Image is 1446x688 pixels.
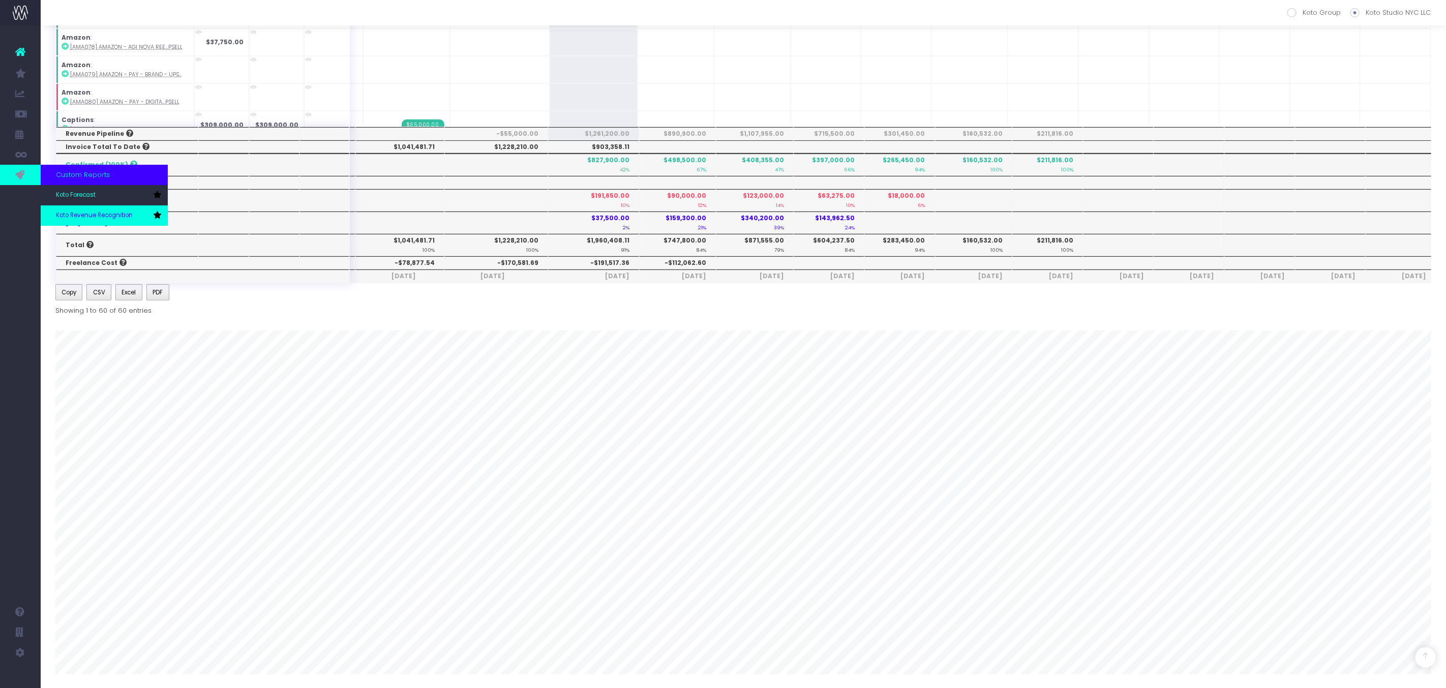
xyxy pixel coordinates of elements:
th: $498,500.00 [639,154,716,176]
th: $143,962.50 [794,212,864,234]
small: 67% [697,165,706,173]
th: $1,107,955.00 [716,127,793,140]
th: $604,237.50 [794,234,864,256]
strong: Captions [62,115,94,124]
strong: $309,000.00 [200,121,244,129]
abbr: [AMA080] Amazon - Pay - Digital - Upsell [70,98,179,106]
span: [DATE] [804,272,855,281]
th: $160,532.00 [935,154,1012,176]
span: [DATE] [875,272,925,281]
th: $191,650.00 [548,189,639,212]
small: 39% [774,223,784,231]
th: $211,816.00 [1012,234,1083,256]
small: 100% [423,245,435,253]
th: Revenue Pipeline [56,127,199,140]
th: Confirmed (100%) [56,154,199,176]
th: -$191,517.36 [548,256,639,270]
th: $340,200.00 [716,212,793,234]
small: 10% [621,200,629,208]
th: -$55,000.00 [444,127,548,140]
span: [DATE] [365,272,416,281]
th: $1,960,408.11 [548,234,639,256]
th: $408,355.00 [716,154,793,176]
button: Copy [55,284,83,301]
strong: $37,750.00 [206,38,244,46]
small: 100% [1061,165,1073,173]
strong: $309,000.00 [255,121,298,129]
span: [DATE] [1164,272,1215,281]
td: : [56,56,194,83]
small: 84% [696,245,706,253]
span: [DATE] [1022,272,1073,281]
th: $160,532.00 [935,127,1012,140]
small: 2% [623,223,629,231]
small: 79% [774,245,784,253]
span: Custom Reports [56,170,110,180]
th: $827,900.00 [548,154,639,176]
span: [DATE] [952,272,1003,281]
th: Total [56,234,199,256]
th: $90,000.00 [639,189,716,212]
span: [DATE] [1093,272,1144,281]
span: [DATE] [1305,272,1356,281]
th: $1,228,210.00 [444,234,548,256]
span: Copy [62,288,76,297]
th: $903,358.11 [548,140,639,154]
button: CSV [86,284,111,301]
th: $715,500.00 [794,127,864,140]
abbr: [AMA079] Amazon - Pay - Brand - Upsell [70,71,182,78]
span: Koto Forecast [56,191,96,200]
a: Koto Revenue Recognition [41,205,168,226]
small: 66% [844,165,855,173]
th: -$170,581.69 [444,256,548,270]
th: -$112,062.60 [639,256,716,270]
th: $123,000.00 [716,189,793,212]
small: 42% [620,165,629,173]
abbr: [CAP001] Captions - Brand Identity - Brand - New [70,126,179,133]
span: CSV [93,288,105,297]
th: $1,041,481.71 [355,234,444,256]
span: [DATE] [454,272,505,281]
th: $1,228,210.00 [444,140,548,154]
abbr: [AMA078] Amazon - AGI Nova Reel - Motion - Upsell [70,43,183,51]
small: 100% [1061,245,1073,253]
strong: Amazon [62,88,91,97]
small: 91% [621,245,629,253]
th: $871,555.00 [716,234,793,256]
small: 94% [915,165,925,173]
span: PDF [153,288,163,297]
th: -$78,877.54 [355,256,444,270]
th: $301,450.00 [864,127,935,140]
small: 100% [990,245,1003,253]
button: Excel [115,284,142,301]
span: [DATE] [1234,272,1285,281]
a: Koto Forecast [41,185,168,205]
th: $397,000.00 [794,154,864,176]
small: 100% [990,165,1003,173]
th: $283,450.00 [864,234,935,256]
small: 12% [698,200,706,208]
td: : [56,28,194,56]
button: PDF [146,284,169,301]
th: $265,450.00 [864,154,935,176]
th: $160,532.00 [935,234,1012,256]
small: 100% [526,245,538,253]
th: Invoice Total To Date [56,140,199,154]
label: Koto Group [1287,8,1341,18]
small: 47% [775,165,784,173]
span: Koto Revenue Recognition [56,211,133,220]
small: 14% [776,200,784,208]
span: [DATE] [655,272,706,281]
small: 21% [698,223,706,231]
span: Excel [122,288,136,297]
th: $747,800.00 [639,234,716,256]
strong: Amazon [62,61,91,69]
th: $37,500.00 [548,212,639,234]
span: Streamtime Invoice: 303 – Captions - Brand Identity - Phase 3 [402,119,444,131]
small: 10% [846,200,855,208]
small: 6% [918,200,925,208]
td: : [56,83,194,111]
label: Koto Studio NYC LLC [1350,8,1431,18]
th: $890,900.00 [639,127,716,140]
th: $63,275.00 [794,189,864,212]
